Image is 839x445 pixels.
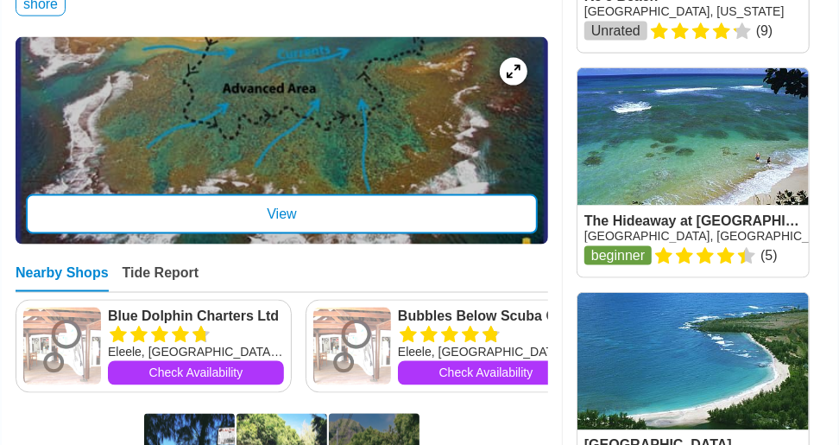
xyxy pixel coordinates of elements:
[23,308,101,385] img: Blue Dolphin Charters Ltd
[108,308,284,325] a: Blue Dolphin Charters Ltd
[108,344,284,361] div: Eleele, [GEOGRAPHIC_DATA], [US_STATE]
[398,308,574,325] a: Bubbles Below Scuba Charters
[16,265,109,292] div: Nearby Shops
[108,361,284,385] a: Check Availability
[313,308,391,385] img: Bubbles Below Scuba Charters
[398,361,574,385] a: Check Availability
[26,194,538,234] div: View
[584,4,785,18] a: [GEOGRAPHIC_DATA], [US_STATE]
[16,37,548,245] a: entry mapView
[123,265,199,292] div: Tide Report
[398,344,574,361] div: Eleele, [GEOGRAPHIC_DATA], [US_STATE]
